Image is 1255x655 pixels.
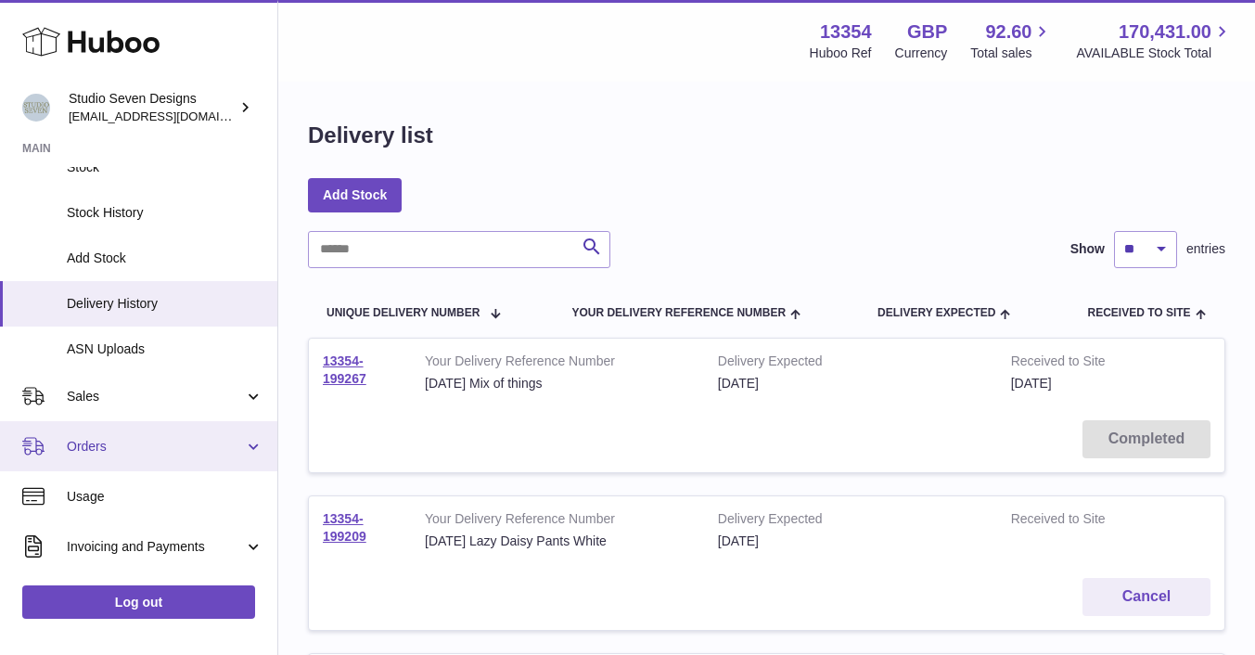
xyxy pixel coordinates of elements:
strong: 13354 [820,19,872,45]
span: Add Stock [67,250,263,267]
strong: Received to Site [1011,510,1148,533]
span: Delivery Expected [877,307,995,319]
img: contact.studiosevendesigns@gmail.com [22,94,50,122]
div: [DATE] [718,533,983,550]
span: [DATE] [1011,376,1052,391]
span: Stock History [67,204,263,222]
span: Received to Site [1087,307,1190,319]
span: Delivery History [67,295,263,313]
span: 92.60 [985,19,1031,45]
strong: Delivery Expected [718,353,983,375]
a: 13354-199209 [323,511,366,544]
span: ASN Uploads [67,340,263,358]
a: Add Stock [308,178,402,212]
span: Usage [67,488,263,506]
strong: Received to Site [1011,353,1148,375]
strong: GBP [907,19,947,45]
a: 92.60 Total sales [970,19,1053,62]
span: Unique Delivery Number [327,307,480,319]
span: Total sales [970,45,1053,62]
span: Stock [67,159,263,176]
strong: Delivery Expected [718,510,983,533]
div: [DATE] Mix of things [425,375,690,392]
span: Invoicing and Payments [67,538,244,556]
a: Log out [22,585,255,619]
strong: Your Delivery Reference Number [425,510,690,533]
span: 170,431.00 [1119,19,1211,45]
div: [DATE] [718,375,983,392]
strong: Your Delivery Reference Number [425,353,690,375]
span: Sales [67,388,244,405]
div: [DATE] Lazy Daisy Pants White [425,533,690,550]
button: Cancel [1082,578,1210,616]
span: [EMAIL_ADDRESS][DOMAIN_NAME] [69,109,273,123]
a: 13354-199267 [323,353,366,386]
h1: Delivery list [308,121,433,150]
span: Orders [67,438,244,456]
span: AVAILABLE Stock Total [1076,45,1233,62]
a: 170,431.00 AVAILABLE Stock Total [1076,19,1233,62]
div: Huboo Ref [810,45,872,62]
span: Your Delivery Reference Number [571,307,786,319]
label: Show [1070,240,1105,258]
div: Studio Seven Designs [69,90,236,125]
div: Currency [895,45,948,62]
span: entries [1186,240,1225,258]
